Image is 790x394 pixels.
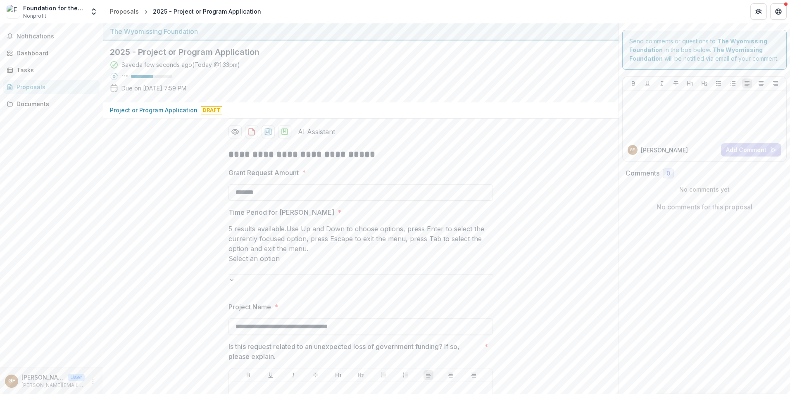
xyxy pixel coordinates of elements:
[424,370,433,380] button: Align Left
[446,370,456,380] button: Align Center
[228,125,242,138] button: Preview 2015dd56-178e-4f64-baca-2550e25d2a3a-0.pdf
[121,84,186,93] p: Due on [DATE] 7:59 PM
[333,370,343,380] button: Heading 1
[642,78,652,88] button: Underline
[107,5,264,17] nav: breadcrumb
[228,207,334,217] p: Time Period for [PERSON_NAME]
[110,26,612,36] div: The Wyomissing Foundation
[8,378,15,384] div: Geoff Fleming
[21,382,85,389] p: [PERSON_NAME][EMAIL_ADDRESS][PERSON_NAME][DOMAIN_NAME]
[266,370,276,380] button: Underline
[626,169,659,177] h2: Comments
[23,12,46,20] span: Nonprofit
[3,97,100,111] a: Documents
[228,225,484,253] span: Use Up and Down to choose options, press Enter to select the currently focused option, press Esca...
[356,370,366,380] button: Heading 2
[685,78,695,88] button: Heading 1
[721,143,781,157] button: Add Comment
[17,66,93,74] div: Tasks
[228,254,493,263] div: Select an option
[657,78,667,88] button: Italicize
[700,78,709,88] button: Heading 2
[17,100,93,108] div: Documents
[378,370,388,380] button: Bullet List
[17,49,93,57] div: Dashboard
[228,302,271,312] p: Project Name
[243,370,253,380] button: Bold
[68,374,85,381] p: User
[88,3,100,20] button: Open entity switcher
[110,7,139,16] div: Proposals
[228,225,286,233] span: 5 results available.
[770,3,787,20] button: Get Help
[3,63,100,77] a: Tasks
[311,370,321,380] button: Strike
[626,185,784,194] p: No comments yet
[3,30,100,43] button: Notifications
[17,83,93,91] div: Proposals
[17,33,96,40] span: Notifications
[278,125,291,138] button: download-proposal
[756,78,766,88] button: Align Center
[771,78,780,88] button: Align Right
[228,168,299,178] p: Grant Request Amount
[295,127,335,137] button: AI Assistant
[288,370,298,380] button: Italicize
[628,78,638,88] button: Bold
[228,342,481,361] p: Is this request related to an unexpected loss of government funding? If so, please explain.
[245,125,258,138] button: download-proposal
[469,370,478,380] button: Align Right
[107,5,142,17] a: Proposals
[641,146,688,154] p: [PERSON_NAME]
[728,78,738,88] button: Ordered List
[7,5,20,18] img: Foundation for the Reading Public Museum
[121,74,128,79] p: 53 %
[666,170,670,177] span: 0
[750,3,767,20] button: Partners
[262,125,275,138] button: download-proposal
[3,46,100,60] a: Dashboard
[88,376,98,386] button: More
[742,78,752,88] button: Align Left
[23,4,85,12] div: Foundation for the [GEOGRAPHIC_DATA]
[622,30,787,70] div: Send comments or questions to in the box below. will be notified via email of your comment.
[21,373,64,382] p: [PERSON_NAME]
[121,60,240,69] div: Saved a few seconds ago ( Today @ 1:33pm )
[110,47,599,57] h2: 2025 - Project or Program Application
[401,370,411,380] button: Ordered List
[3,80,100,94] a: Proposals
[671,78,681,88] button: Strike
[201,106,222,114] span: Draft
[657,202,752,212] p: No comments for this proposal
[714,78,723,88] button: Bullet List
[110,106,197,114] p: Project or Program Application
[153,7,261,16] div: 2025 - Project or Program Application
[630,148,635,152] div: Geoff Fleming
